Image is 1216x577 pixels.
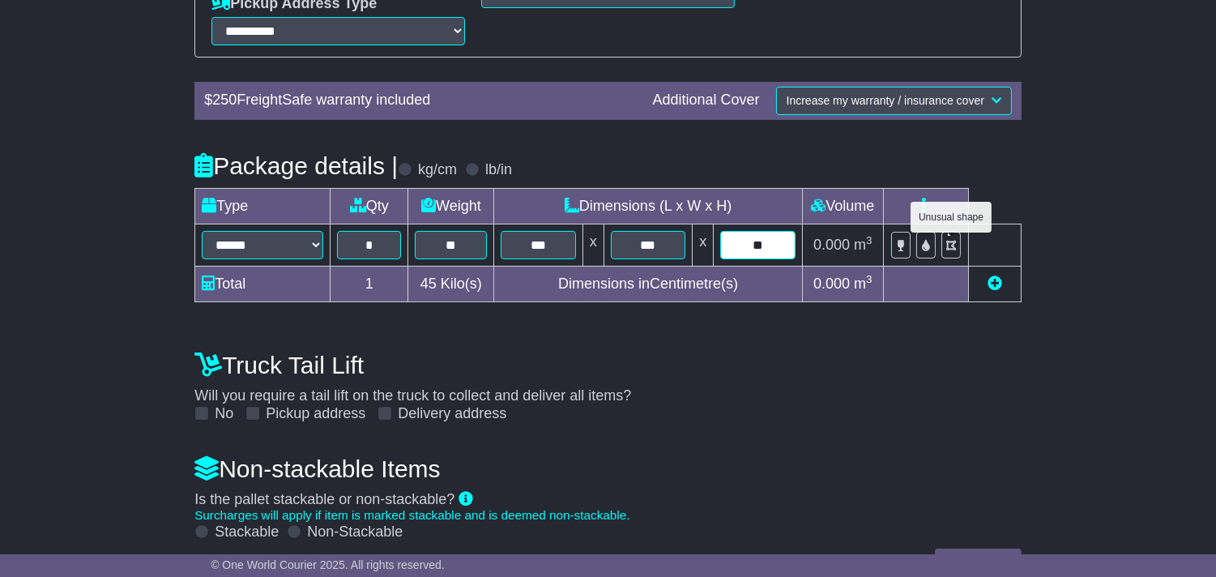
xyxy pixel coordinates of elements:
td: Qty [331,188,408,224]
span: m [854,237,873,253]
span: 0.000 [813,237,850,253]
a: Add new item [988,276,1002,292]
td: x [693,224,714,266]
label: Non-Stackable [307,524,403,541]
td: Volume [802,188,883,224]
label: kg/cm [418,161,457,179]
div: Surcharges will apply if item is marked stackable and is deemed non-stackable. [194,508,1022,523]
span: m [854,276,873,292]
td: Kilo(s) [408,266,494,301]
span: Increase my warranty / insurance cover [787,94,984,107]
label: lb/in [485,161,512,179]
span: 0.000 [813,276,850,292]
td: 1 [331,266,408,301]
td: x [582,224,604,266]
label: Delivery address [398,405,506,423]
h4: Package details | [194,152,398,179]
span: Is the pallet stackable or non-stackable? [194,491,454,507]
div: Will you require a tail lift on the truck to collect and deliver all items? [186,344,1030,423]
button: Get Quotes [935,549,1022,577]
td: Weight [408,188,494,224]
h4: Non-stackable Items [194,455,1022,482]
span: © One World Courier 2025. All rights reserved. [211,558,445,571]
td: Total [195,266,331,301]
div: Additional Cover [645,92,768,109]
label: Pickup address [266,405,365,423]
h4: Truck Tail Lift [194,352,1022,378]
span: 250 [212,92,237,108]
label: Stackable [215,524,279,541]
td: Dimensions (L x W x H) [494,188,802,224]
label: No [215,405,233,423]
sup: 3 [866,234,873,246]
div: $ FreightSafe warranty included [196,92,644,109]
button: Increase my warranty / insurance cover [776,87,1012,115]
td: Dimensions in Centimetre(s) [494,266,802,301]
sup: 3 [866,273,873,285]
td: Type [195,188,331,224]
span: 45 [420,276,437,292]
div: Unusual shape [911,202,992,233]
